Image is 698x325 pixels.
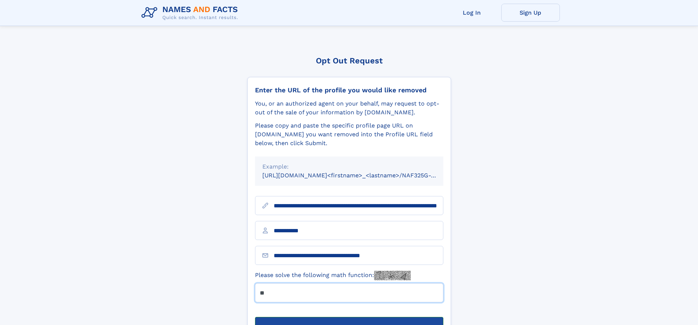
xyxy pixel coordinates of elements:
[247,56,451,65] div: Opt Out Request
[262,172,457,179] small: [URL][DOMAIN_NAME]<firstname>_<lastname>/NAF325G-xxxxxxxx
[255,121,443,148] div: Please copy and paste the specific profile page URL on [DOMAIN_NAME] you want removed into the Pr...
[262,162,436,171] div: Example:
[139,3,244,23] img: Logo Names and Facts
[501,4,560,22] a: Sign Up
[255,271,411,280] label: Please solve the following math function:
[255,86,443,94] div: Enter the URL of the profile you would like removed
[255,99,443,117] div: You, or an authorized agent on your behalf, may request to opt-out of the sale of your informatio...
[443,4,501,22] a: Log In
